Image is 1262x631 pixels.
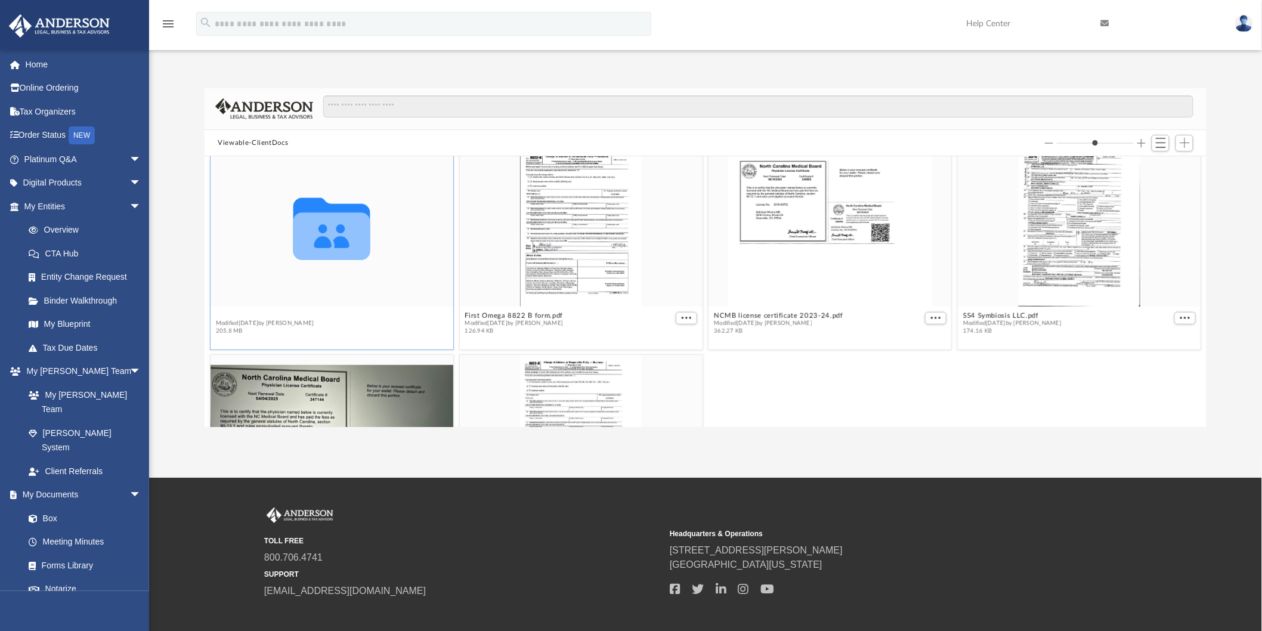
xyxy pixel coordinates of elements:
a: My Blueprint [17,313,153,336]
small: TOLL FREE [264,536,661,546]
i: menu [161,17,175,31]
a: Online Ordering [8,76,159,100]
a: Tax Due Dates [17,336,159,360]
span: Modified [DATE] by [PERSON_NAME] [714,320,843,327]
a: My [PERSON_NAME] Teamarrow_drop_down [8,360,153,383]
span: arrow_drop_down [129,194,153,219]
small: SUPPORT [264,569,661,580]
button: First Omega 8822 B form.pdf [465,312,564,320]
a: Client Referrals [17,459,153,483]
a: Platinum Q&Aarrow_drop_down [8,147,159,171]
a: Order StatusNEW [8,123,159,148]
a: Entity Change Request [17,265,159,289]
span: Modified [DATE] by [PERSON_NAME] [963,320,1062,327]
a: [STREET_ADDRESS][PERSON_NAME] [670,545,843,555]
button: More options [925,312,946,324]
img: User Pic [1235,15,1253,32]
span: 174.16 KB [963,327,1062,335]
a: Notarize [17,577,153,601]
button: NCMB license certificate 2023-24.pdf [714,312,843,320]
span: arrow_drop_down [129,483,153,508]
img: Anderson Advisors Platinum Portal [5,14,113,38]
span: Modified [DATE] by [PERSON_NAME] [216,320,314,327]
button: More options [676,312,698,324]
a: Meeting Minutes [17,530,153,554]
a: Tax Organizers [8,100,159,123]
button: SS4 Symbiosis LLC.pdf [963,312,1062,320]
input: Column size [1057,139,1134,147]
div: grid [205,156,1207,427]
div: NEW [69,126,95,144]
span: 205.8 MB [216,327,314,335]
input: Search files and folders [323,95,1193,118]
span: 362.27 KB [714,327,843,335]
small: Headquarters & Operations [670,528,1067,539]
a: Overview [17,218,159,242]
span: 126.94 KB [465,327,564,335]
button: Switch to List View [1152,135,1170,151]
span: arrow_drop_down [129,171,153,196]
a: 800.706.4741 [264,552,323,562]
a: My Entitiesarrow_drop_down [8,194,159,218]
a: [EMAIL_ADDRESS][DOMAIN_NAME] [264,586,426,596]
button: More options [1174,312,1196,324]
img: Anderson Advisors Platinum Portal [264,508,336,523]
a: [GEOGRAPHIC_DATA][US_STATE] [670,559,822,570]
span: arrow_drop_down [129,147,153,172]
button: Increase column size [1137,139,1146,147]
a: Forms Library [17,553,147,577]
a: Box [17,506,147,530]
button: Decrease column size [1045,139,1053,147]
span: Modified [DATE] by [PERSON_NAME] [465,320,564,327]
a: Binder Walkthrough [17,289,159,313]
button: Viewable-ClientDocs [218,138,288,149]
a: [PERSON_NAME] System [17,421,153,459]
a: Home [8,52,159,76]
a: CTA Hub [17,242,159,265]
a: menu [161,23,175,31]
a: Digital Productsarrow_drop_down [8,171,159,195]
span: arrow_drop_down [129,360,153,384]
a: My Documentsarrow_drop_down [8,483,153,507]
i: search [199,16,212,29]
button: Add [1176,135,1193,151]
button: Tax [216,312,314,320]
a: My [PERSON_NAME] Team [17,383,147,421]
